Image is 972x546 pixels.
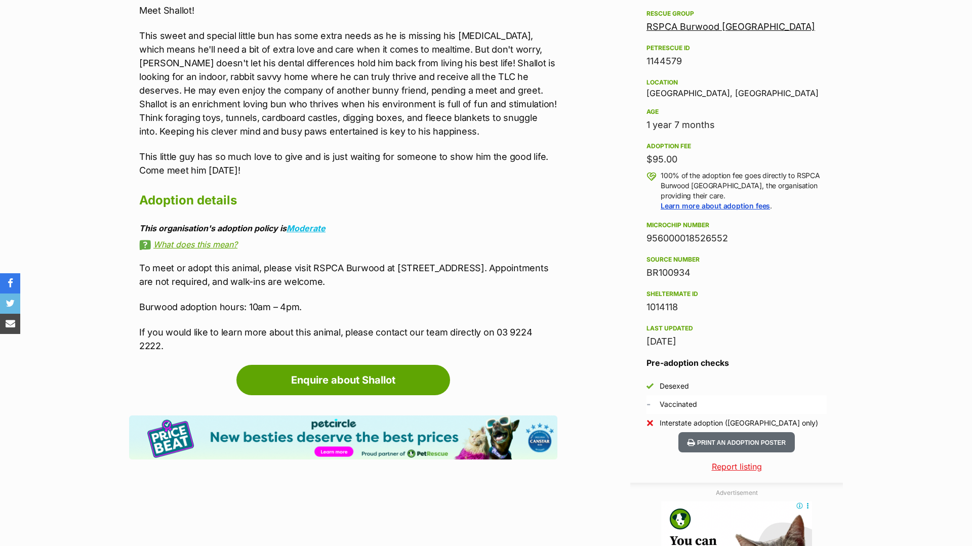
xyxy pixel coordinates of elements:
[646,324,827,332] div: Last updated
[287,223,326,233] a: Moderate
[139,261,557,288] p: To meet or adopt this animal, please visit RSPCA Burwood at [STREET_ADDRESS]. Appointments are no...
[129,415,557,459] img: Pet Circle promo banner
[646,76,827,98] div: [GEOGRAPHIC_DATA], [GEOGRAPHIC_DATA]
[646,54,827,68] div: 1144579
[139,300,557,314] p: Burwood adoption hours: 10am – 4pm.
[661,201,770,210] a: Learn more about adoption fees
[646,357,827,369] h3: Pre-adoption checks
[646,290,827,298] div: Sheltermate ID
[660,418,818,428] div: Interstate adoption ([GEOGRAPHIC_DATA] only)
[660,381,689,391] div: Desexed
[661,171,827,211] p: 100% of the adoption fee goes directly to RSPCA Burwood [GEOGRAPHIC_DATA], the organisation provi...
[139,189,557,212] h2: Adoption details
[139,325,557,353] p: If you would like to learn more about this animal, please contact our team directly on 03 9224 2222.
[646,152,827,166] div: $95.00
[646,118,827,132] div: 1 year 7 months
[646,78,827,87] div: Location
[139,150,557,177] p: This little guy has so much love to give and is just waiting for someone to show him the good lif...
[139,224,557,233] div: This organisation's adoption policy is
[139,29,557,138] p: This sweet and special little bun has some extra needs as he is missing his [MEDICAL_DATA], which...
[646,44,827,52] div: PetRescue ID
[139,4,557,17] p: Meet Shallot!
[646,108,827,116] div: Age
[139,240,557,249] a: What does this mean?
[236,365,450,395] a: Enquire about Shallot
[646,142,827,150] div: Adoption fee
[646,334,827,349] div: [DATE]
[660,399,697,409] div: Vaccinated
[646,231,827,245] div: 956000018526552
[678,432,795,453] button: Print an adoption poster
[646,256,827,264] div: Source number
[646,266,827,280] div: BR100934
[646,399,651,410] span: Unknown
[646,383,654,390] img: Yes
[646,419,654,427] img: No
[646,221,827,229] div: Microchip number
[646,21,815,32] a: RSPCA Burwood [GEOGRAPHIC_DATA]
[646,300,827,314] div: 1014118
[646,10,827,18] div: Rescue group
[630,460,843,473] a: Report listing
